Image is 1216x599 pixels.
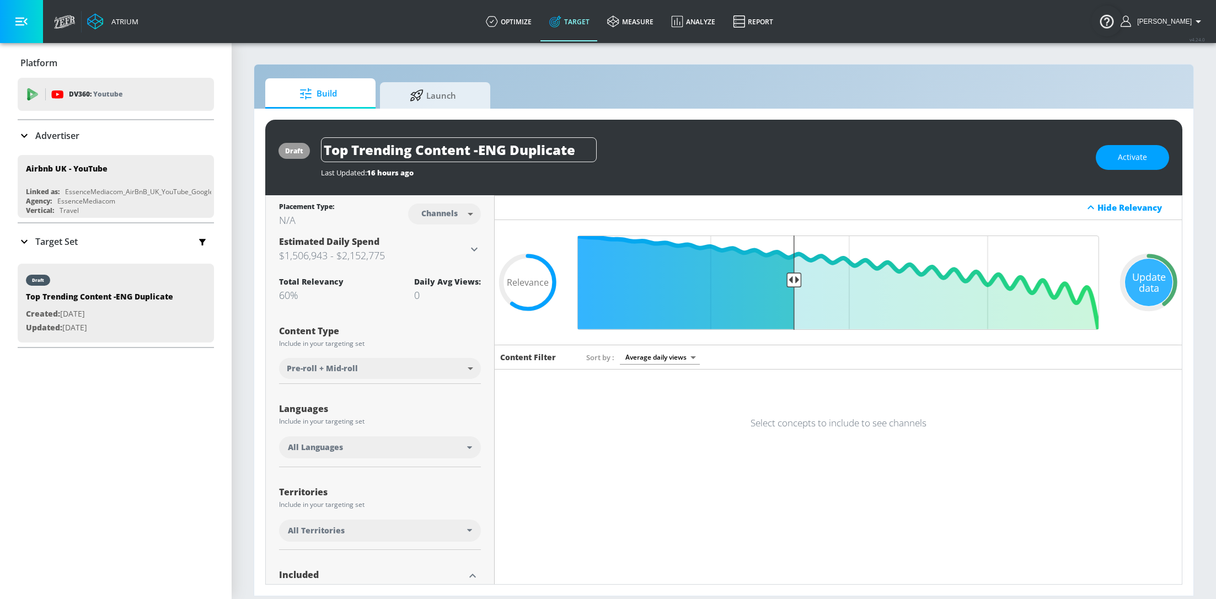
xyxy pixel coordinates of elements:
span: All Languages [288,442,343,453]
div: Travel [60,206,79,215]
div: DV360: Youtube [18,78,214,111]
div: Include in your targeting set [279,501,481,508]
span: Build [276,81,360,107]
span: v 4.24.0 [1190,36,1205,42]
div: Include in your targeting set [279,340,481,347]
div: Target Set [18,223,214,260]
div: N/A [279,213,334,227]
span: 16 hours ago [367,168,414,178]
h3: $1,506,943 - $2,152,775 [279,248,468,263]
p: Advertiser [35,130,79,142]
div: Average daily views [620,350,700,365]
a: Analyze [662,2,724,41]
div: Platform [18,47,214,78]
a: Target [540,2,598,41]
div: draftTop Trending Content -ENG DuplicateCreated:[DATE]Updated:[DATE] [18,264,214,343]
div: Hide Relevancy [495,195,1182,220]
h6: Select concepts to include to see channels [751,416,926,429]
a: Report [724,2,782,41]
div: EssenceMediacom_AirBnB_UK_YouTube_GoogleAds [65,187,225,196]
div: Linked as: [26,187,60,196]
div: Territories [279,488,481,496]
h6: Content Filter [500,352,556,362]
div: 60% [279,288,344,302]
div: Vertical: [26,206,54,215]
div: draft [285,146,303,156]
p: Platform [20,57,57,69]
div: Languages [279,404,481,413]
span: Estimated Daily Spend [279,236,379,248]
span: Activate [1118,151,1147,164]
button: Activate [1096,145,1169,170]
div: draft [32,277,44,283]
div: Placement Type: [279,202,334,213]
div: Hide Relevancy [1097,202,1176,213]
div: 0 [414,288,481,302]
div: Airbnb UK - YouTubeLinked as:EssenceMediacom_AirBnB_UK_YouTube_GoogleAdsAgency:EssenceMediacomVer... [18,155,214,218]
a: measure [598,2,662,41]
div: All Territories [279,520,481,542]
p: [DATE] [26,307,173,321]
button: Open Resource Center [1091,6,1122,36]
div: Include in your targeting set [279,418,481,425]
input: Final Threshold [572,236,1105,330]
p: Youtube [93,88,122,100]
div: Top Trending Content -ENG Duplicate [26,291,173,307]
div: Content Type [279,327,481,335]
span: Created: [26,308,60,319]
div: Agency: [26,196,52,206]
span: Launch [391,82,475,109]
div: Channels [416,208,463,218]
span: All Territories [288,525,345,536]
span: Updated: [26,322,62,333]
div: Total Relevancy [279,276,344,287]
a: optimize [477,2,540,41]
span: Pre-roll + Mid-roll [287,363,358,374]
button: [PERSON_NAME] [1121,15,1205,28]
span: Relevance [507,278,549,287]
p: Target Set [35,236,78,248]
p: [DATE] [26,321,173,335]
div: Daily Avg Views: [414,276,481,287]
div: EssenceMediacom [57,196,115,206]
span: login as: stephanie.wolklin@zefr.com [1133,18,1192,25]
div: Included [279,570,464,579]
span: Sort by [586,352,614,362]
a: Atrium [87,13,138,30]
div: All Languages [279,436,481,458]
div: Last Updated: [321,168,1085,178]
div: Estimated Daily Spend$1,506,943 - $2,152,775 [279,236,481,263]
div: Advertiser [18,120,214,151]
div: Update data [1125,259,1172,306]
div: Atrium [107,17,138,26]
p: DV360: [69,88,122,100]
div: Airbnb UK - YouTube [26,163,108,174]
